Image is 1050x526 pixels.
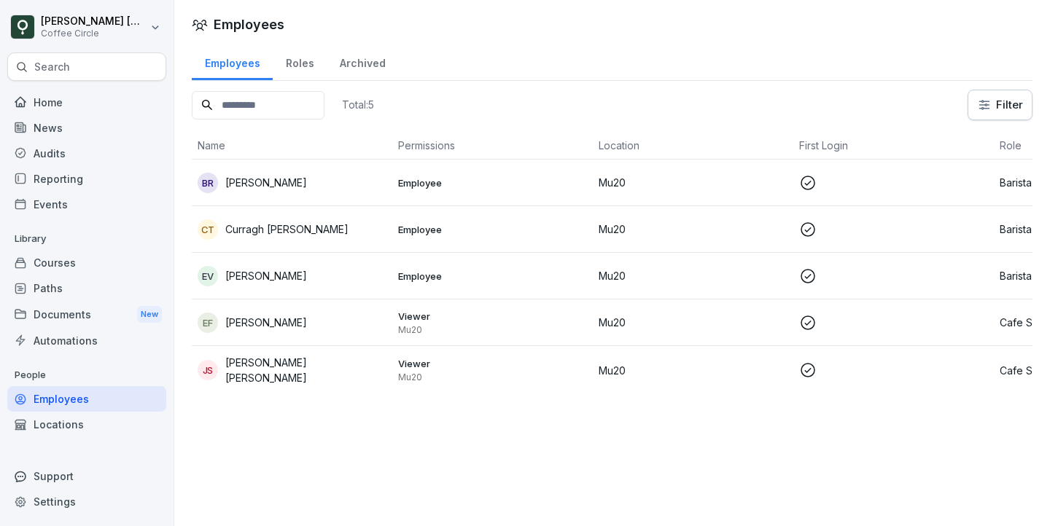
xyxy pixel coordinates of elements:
div: Filter [977,98,1023,112]
a: DocumentsNew [7,301,166,328]
p: Employee [398,223,587,236]
a: Events [7,192,166,217]
p: Curragh [PERSON_NAME] [225,221,349,237]
a: Paths [7,275,166,301]
p: Employee [398,176,587,189]
p: Mu20 [398,324,587,336]
p: Total: 5 [342,98,374,111]
p: Employee [398,270,587,283]
p: Coffee Circle [41,28,147,39]
p: Mu20 [599,363,787,378]
a: Employees [192,43,273,80]
div: Documents [7,301,166,328]
a: Locations [7,412,166,437]
p: Mu20 [599,315,787,330]
th: Location [593,132,793,160]
div: CT [198,219,218,240]
a: Reporting [7,166,166,192]
a: Home [7,90,166,115]
a: Audits [7,141,166,166]
a: Roles [273,43,327,80]
h1: Employees [214,15,284,34]
p: Mu20 [599,268,787,283]
a: Employees [7,386,166,412]
p: Search [34,60,70,74]
p: Mu20 [398,372,587,383]
div: BR [198,173,218,193]
div: New [137,306,162,323]
p: Mu20 [599,175,787,190]
p: People [7,364,166,387]
p: [PERSON_NAME] [PERSON_NAME] [225,355,386,385]
th: Name [192,132,392,160]
button: Filter [968,90,1032,119]
p: Viewer [398,357,587,370]
a: Settings [7,489,166,514]
div: EV [198,266,218,286]
a: Courses [7,250,166,275]
p: [PERSON_NAME] [225,268,307,283]
p: [PERSON_NAME] [225,315,307,330]
a: Archived [327,43,398,80]
div: Support [7,463,166,489]
th: Permissions [392,132,593,160]
p: Mu20 [599,221,787,237]
p: [PERSON_NAME] [225,175,307,190]
p: [PERSON_NAME] [GEOGRAPHIC_DATA] [41,15,147,28]
a: News [7,115,166,141]
p: Viewer [398,310,587,323]
div: JS [198,360,218,380]
p: Library [7,227,166,251]
div: EF [198,313,218,333]
a: Automations [7,328,166,353]
th: First Login [793,132,994,160]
